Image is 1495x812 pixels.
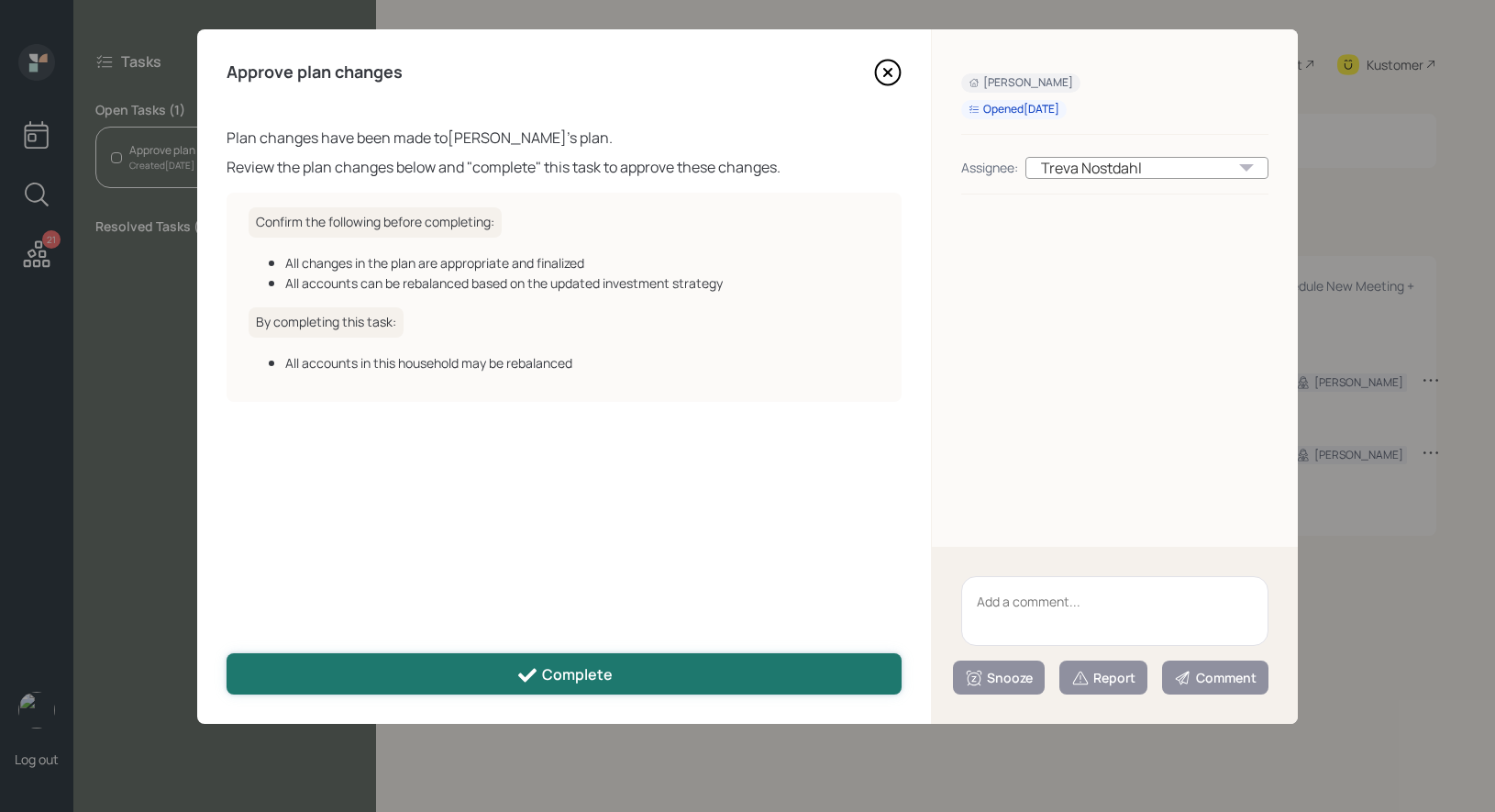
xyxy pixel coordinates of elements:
[227,127,902,149] div: Plan changes have been made to [PERSON_NAME] 's plan.
[227,156,902,178] div: Review the plan changes below and "complete" this task to approve these changes.
[969,75,1073,91] div: [PERSON_NAME]
[969,102,1059,117] div: Opened [DATE]
[1071,669,1135,687] div: Report
[1162,661,1268,695] button: Comment
[1025,157,1268,179] div: Treva Nostdahl
[227,653,902,695] button: Complete
[285,353,880,373] div: All accounts in this household may be rebalanced
[249,307,404,338] h6: By completing this task:
[1174,669,1257,687] div: Comment
[1059,661,1147,695] button: Report
[227,62,403,83] h4: Approve plan changes
[249,207,502,238] h6: Confirm the following before completing:
[516,664,613,686] div: Complete
[961,158,1018,177] div: Assignee:
[965,669,1033,687] div: Snooze
[285,253,880,273] div: All changes in the plan are appropriate and finalized
[285,273,880,293] div: All accounts can be rebalanced based on the updated investment strategy
[953,661,1045,695] button: Snooze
